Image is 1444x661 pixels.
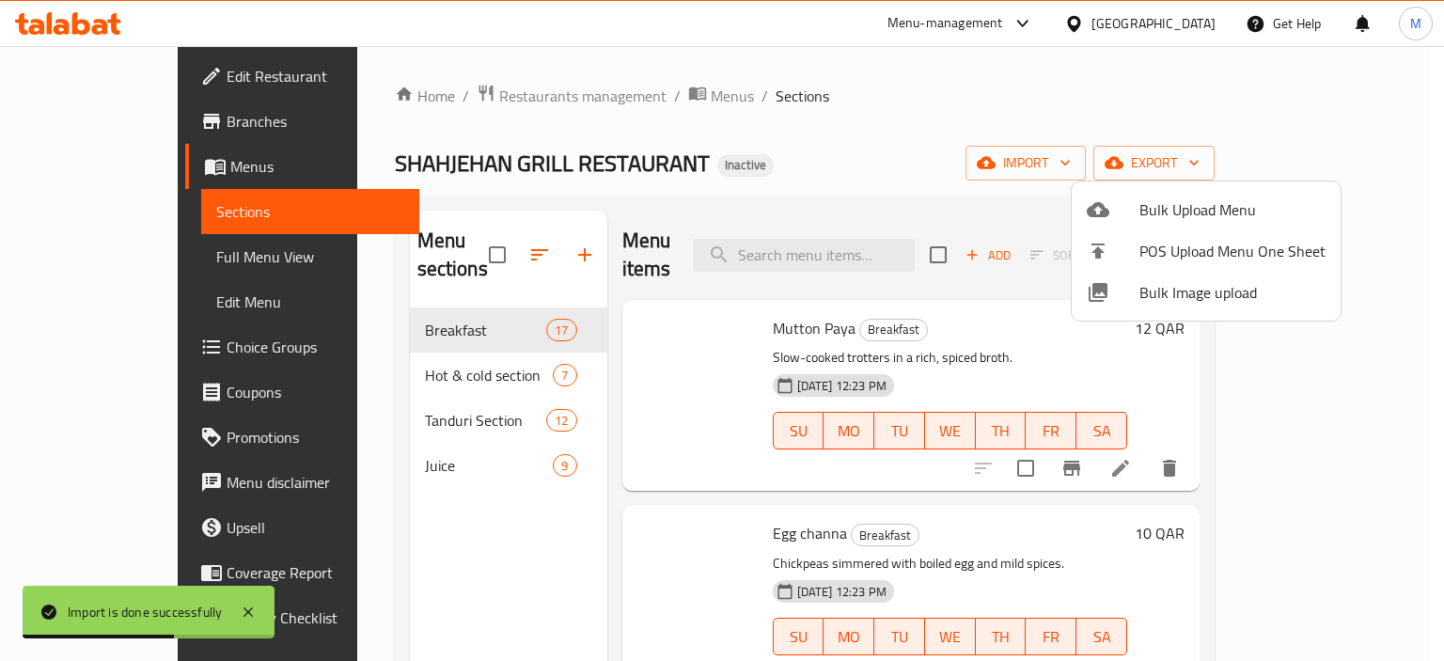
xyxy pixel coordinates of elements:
span: Bulk Upload Menu [1139,198,1326,221]
div: Import is done successfully [68,602,222,622]
li: Upload bulk menu [1072,189,1341,230]
span: Bulk Image upload [1139,281,1326,304]
li: POS Upload Menu One Sheet [1072,230,1341,272]
span: POS Upload Menu One Sheet [1139,240,1326,262]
